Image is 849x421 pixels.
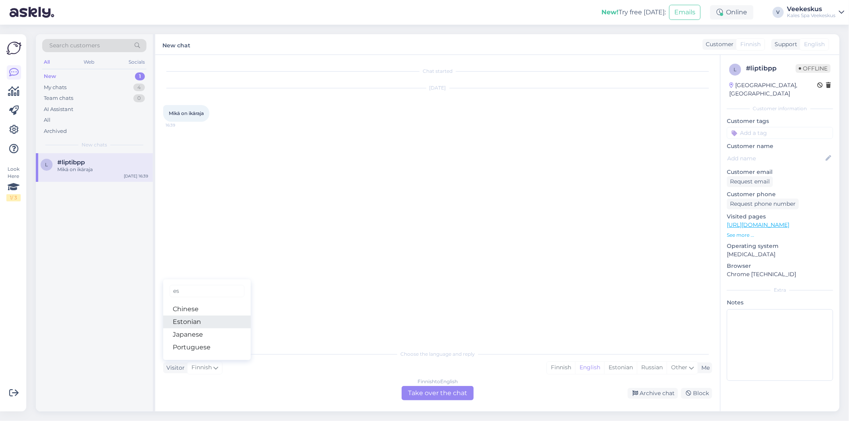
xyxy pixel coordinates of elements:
div: All [42,57,51,67]
div: # liptibpp [746,64,796,73]
div: Finnish to English [418,378,458,385]
a: Portuguese [163,341,251,354]
div: English [575,362,604,374]
div: Socials [127,57,146,67]
a: Chinese [163,303,251,316]
div: Online [710,5,753,19]
div: Veekeskus [787,6,835,12]
span: Mikä on ikäraja [169,110,204,116]
div: [GEOGRAPHIC_DATA], [GEOGRAPHIC_DATA] [729,81,817,98]
div: 4 [133,84,145,92]
div: Choose the language and reply [163,351,712,358]
div: Block [681,388,712,399]
div: Me [698,364,710,372]
p: Customer phone [727,190,833,199]
span: l [734,66,737,72]
img: Askly Logo [6,41,21,56]
div: Customer information [727,105,833,112]
div: Mikä on ikäraja [57,166,148,173]
span: New chats [82,141,107,148]
div: [DATE] 16:39 [124,173,148,179]
div: Estonian [604,362,637,374]
div: All [44,116,51,124]
p: Visited pages [727,212,833,221]
span: Offline [796,64,831,73]
p: [MEDICAL_DATA] [727,250,833,259]
div: Request phone number [727,199,799,209]
label: New chat [162,39,190,50]
span: Search customers [49,41,100,50]
div: Extra [727,287,833,294]
div: Team chats [44,94,73,102]
div: Customer [703,40,734,49]
span: 16:39 [166,122,195,128]
span: English [804,40,825,49]
p: Customer name [727,142,833,150]
span: Finnish [740,40,761,49]
div: Finnish [547,362,575,374]
div: Archive chat [628,388,678,399]
p: Operating system [727,242,833,250]
div: V [773,7,784,18]
div: Request email [727,176,773,187]
p: Chrome [TECHNICAL_ID] [727,270,833,279]
div: Kales Spa Veekeskus [787,12,835,19]
div: Web [82,57,96,67]
p: See more ... [727,232,833,239]
p: Browser [727,262,833,270]
span: Finnish [191,363,212,372]
input: Add name [727,154,824,163]
div: 1 [135,72,145,80]
a: Japanese [163,328,251,341]
button: Emails [669,5,701,20]
span: #liptibpp [57,159,85,166]
div: New [44,72,56,80]
input: Add a tag [727,127,833,139]
a: VeekeskusKales Spa Veekeskus [787,6,844,19]
b: New! [601,8,619,16]
p: Notes [727,298,833,307]
span: l [45,162,48,168]
p: Customer tags [727,117,833,125]
a: [URL][DOMAIN_NAME] [727,221,789,228]
div: Chat started [163,68,712,75]
div: Visitor [163,364,185,372]
div: AI Assistant [44,105,73,113]
div: 0 [133,94,145,102]
a: Estonian [163,316,251,328]
div: 1 / 3 [6,194,21,201]
div: Russian [637,362,667,374]
div: Support [771,40,797,49]
p: Customer email [727,168,833,176]
span: Other [671,364,687,371]
div: Take over the chat [402,386,474,400]
div: My chats [44,84,66,92]
div: Archived [44,127,67,135]
div: Look Here [6,166,21,201]
div: Try free [DATE]: [601,8,666,17]
input: Type to filter... [170,285,244,297]
div: [DATE] [163,84,712,92]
